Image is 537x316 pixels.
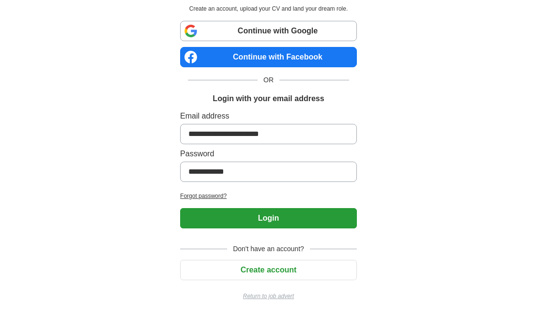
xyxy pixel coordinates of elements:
button: Login [180,208,357,228]
p: Create an account, upload your CV and land your dream role. [182,4,355,13]
a: Continue with Google [180,21,357,41]
button: Create account [180,260,357,280]
label: Email address [180,110,357,122]
label: Password [180,148,357,160]
span: OR [258,75,279,85]
span: Don't have an account? [227,244,310,254]
h1: Login with your email address [213,93,324,105]
a: Forgot password? [180,192,357,200]
a: Create account [180,266,357,274]
a: Continue with Facebook [180,47,357,67]
a: Return to job advert [180,292,357,301]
